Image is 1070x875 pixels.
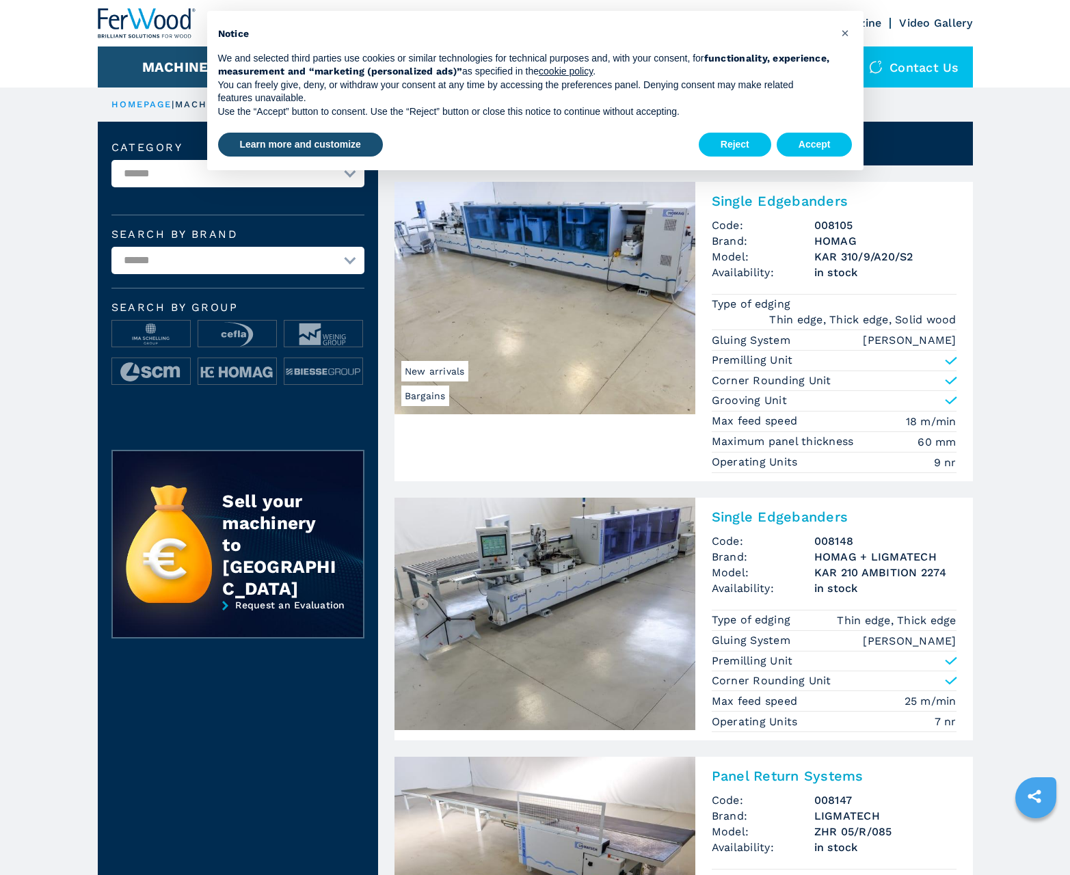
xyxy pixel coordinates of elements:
[712,673,831,688] p: Corner Rounding Unit
[906,414,957,429] em: 18 m/min
[814,808,957,824] h3: LIGMATECH
[284,358,362,386] img: image
[111,302,364,313] span: Search by group
[712,694,801,709] p: Max feed speed
[712,434,857,449] p: Maximum panel thickness
[218,52,831,79] p: We and selected third parties use cookies or similar technologies for technical purposes and, wit...
[934,455,957,470] em: 9 nr
[222,490,336,600] div: Sell your machinery to [GEOGRAPHIC_DATA]
[769,312,956,327] em: Thin edge, Thick edge, Solid wood
[218,133,383,157] button: Learn more and customize
[218,53,830,77] strong: functionality, experience, measurement and “marketing (personalized ads)”
[814,839,957,855] span: in stock
[112,321,190,348] img: image
[712,373,831,388] p: Corner Rounding Unit
[142,59,217,75] button: Machines
[712,839,814,855] span: Availability:
[814,580,957,596] span: in stock
[712,265,814,280] span: Availability:
[712,549,814,565] span: Brand:
[712,249,814,265] span: Model:
[712,654,793,669] p: Premilling Unit
[712,333,794,348] p: Gluing System
[1017,779,1052,813] a: sharethis
[855,46,973,87] div: Contact us
[218,27,831,41] h2: Notice
[712,393,787,408] p: Grooving Unit
[814,533,957,549] h3: 008148
[394,182,973,481] a: Single Edgebanders HOMAG KAR 310/9/A20/S2BargainsNew arrivalsSingle EdgebandersCode:008105Brand:H...
[814,792,957,808] h3: 008147
[712,714,801,729] p: Operating Units
[218,105,831,119] p: Use the “Accept” button to consent. Use the “Reject” button or close this notice to continue with...
[837,612,956,628] em: Thin edge, Thick edge
[814,265,957,280] span: in stock
[712,792,814,808] span: Code:
[394,182,695,414] img: Single Edgebanders HOMAG KAR 310/9/A20/S2
[172,99,174,109] span: |
[712,808,814,824] span: Brand:
[539,66,593,77] a: cookie policy
[394,498,973,741] a: Single Edgebanders HOMAG + LIGMATECH KAR 210 AMBITION 2274Single EdgebandersCode:008148Brand:HOMA...
[712,455,801,470] p: Operating Units
[712,565,814,580] span: Model:
[712,233,814,249] span: Brand:
[111,142,364,153] label: Category
[814,549,957,565] h3: HOMAG + LIGMATECH
[1012,813,1060,865] iframe: Chat
[198,358,276,386] img: image
[712,217,814,233] span: Code:
[401,386,449,406] span: Bargains
[899,16,972,29] a: Video Gallery
[394,498,695,730] img: Single Edgebanders HOMAG + LIGMATECH KAR 210 AMBITION 2274
[712,297,794,312] p: Type of edging
[98,8,196,38] img: Ferwood
[112,358,190,386] img: image
[863,332,956,348] em: [PERSON_NAME]
[869,60,883,74] img: Contact us
[712,193,957,209] h2: Single Edgebanders
[814,565,957,580] h3: KAR 210 AMBITION 2274
[712,533,814,549] span: Code:
[712,509,957,525] h2: Single Edgebanders
[198,321,276,348] img: image
[863,633,956,649] em: [PERSON_NAME]
[814,217,957,233] h3: 008105
[284,321,362,348] img: image
[111,600,364,649] a: Request an Evaluation
[841,25,849,41] span: ×
[712,414,801,429] p: Max feed speed
[712,353,793,368] p: Premilling Unit
[712,824,814,839] span: Model:
[935,714,957,729] em: 7 nr
[814,824,957,839] h3: ZHR 05/R/085
[175,98,234,111] p: machines
[918,434,956,450] em: 60 mm
[218,79,831,105] p: You can freely give, deny, or withdraw your consent at any time by accessing the preferences pane...
[712,633,794,648] p: Gluing System
[905,693,957,709] em: 25 m/min
[699,133,771,157] button: Reject
[712,768,957,784] h2: Panel Return Systems
[111,229,364,240] label: Search by brand
[712,612,794,628] p: Type of edging
[814,249,957,265] h3: KAR 310/9/A20/S2
[712,580,814,596] span: Availability:
[777,133,853,157] button: Accept
[401,361,468,381] span: New arrivals
[111,99,172,109] a: HOMEPAGE
[835,22,857,44] button: Close this notice
[814,233,957,249] h3: HOMAG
